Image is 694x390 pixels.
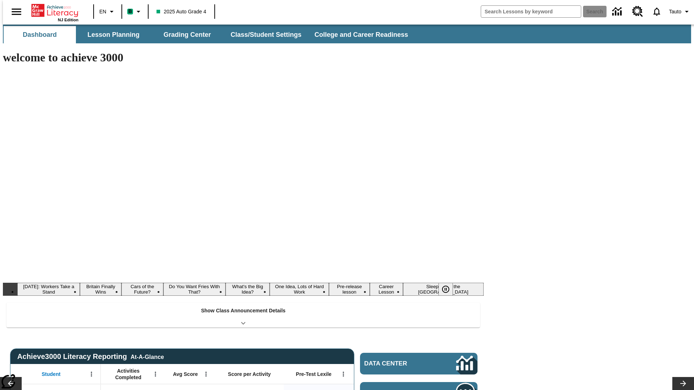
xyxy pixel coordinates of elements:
div: At-A-Glance [130,352,164,360]
span: Avg Score [173,371,198,377]
span: Data Center [364,360,432,367]
button: Slide 2 Britain Finally Wins [80,283,121,296]
button: Slide 9 Sleepless in the Animal Kingdom [403,283,484,296]
span: NJ Edition [58,18,78,22]
button: Open Menu [201,369,211,380]
button: Boost Class color is mint green. Change class color [124,5,146,18]
div: Show Class Announcement Details [7,303,480,328]
a: Home [31,3,78,18]
span: Pre-Test Lexile [296,371,332,377]
div: Home [31,3,78,22]
button: Lesson carousel, Next [672,377,694,390]
button: Dashboard [4,26,76,43]
span: EN [99,8,106,16]
span: 2025 Auto Grade 4 [157,8,206,16]
button: Pause [438,283,453,296]
button: Open side menu [6,1,27,22]
span: Score per Activity [228,371,271,377]
button: Class/Student Settings [225,26,307,43]
button: Slide 6 One Idea, Lots of Hard Work [270,283,329,296]
a: Data Center [608,2,628,22]
span: Activities Completed [104,368,152,381]
button: Open Menu [150,369,161,380]
button: Profile/Settings [666,5,694,18]
div: Pause [438,283,460,296]
button: Slide 3 Cars of the Future? [121,283,163,296]
p: Show Class Announcement Details [201,307,286,315]
div: SubNavbar [3,25,691,43]
h1: welcome to achieve 3000 [3,51,484,64]
span: Tauto [669,8,681,16]
span: Achieve3000 Literacy Reporting [17,352,164,361]
a: Resource Center, Will open in new tab [628,2,647,21]
button: Open Menu [86,369,97,380]
input: search field [481,6,581,17]
button: Language: EN, Select a language [96,5,119,18]
a: Notifications [647,2,666,21]
span: Student [42,371,60,377]
button: Slide 5 What's the Big Idea? [226,283,270,296]
button: College and Career Readiness [309,26,414,43]
button: Lesson Planning [77,26,150,43]
button: Slide 4 Do You Want Fries With That? [163,283,226,296]
button: Open Menu [338,369,349,380]
span: B [128,7,132,16]
div: SubNavbar [3,26,415,43]
button: Slide 7 Pre-release lesson [329,283,370,296]
button: Slide 1 Labor Day: Workers Take a Stand [17,283,80,296]
button: Slide 8 Career Lesson [370,283,403,296]
a: Data Center [360,353,477,374]
button: Grading Center [151,26,223,43]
